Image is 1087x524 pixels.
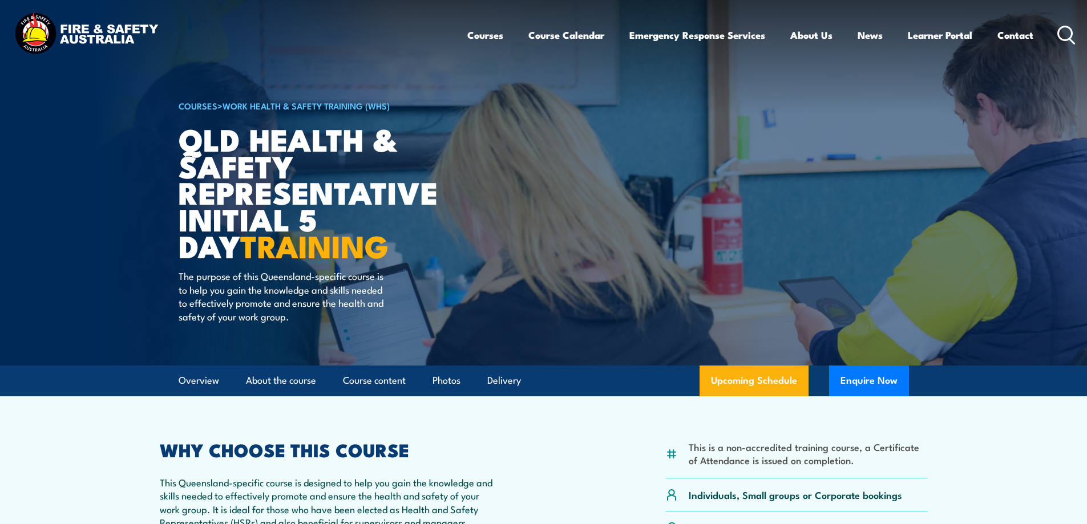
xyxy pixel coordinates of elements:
a: Photos [433,365,460,396]
a: Course Calendar [528,20,604,50]
a: Emergency Response Services [629,20,765,50]
a: Delivery [487,365,521,396]
a: Course content [343,365,406,396]
a: About Us [790,20,833,50]
a: Upcoming Schedule [700,365,809,396]
a: Courses [467,20,503,50]
button: Enquire Now [829,365,909,396]
h1: QLD Health & Safety Representative Initial 5 Day [179,125,460,259]
p: Individuals, Small groups or Corporate bookings [689,488,902,501]
a: COURSES [179,99,217,112]
h2: WHY CHOOSE THIS COURSE [160,441,493,457]
a: Overview [179,365,219,396]
a: Learner Portal [908,20,972,50]
p: The purpose of this Queensland-specific course is to help you gain the knowledge and skills neede... [179,269,387,323]
a: Contact [997,20,1033,50]
a: About the course [246,365,316,396]
li: This is a non-accredited training course, a Certificate of Attendance is issued on completion. [689,440,928,467]
a: Work Health & Safety Training (WHS) [223,99,390,112]
a: News [858,20,883,50]
strong: TRAINING [240,221,389,269]
h6: > [179,99,460,112]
